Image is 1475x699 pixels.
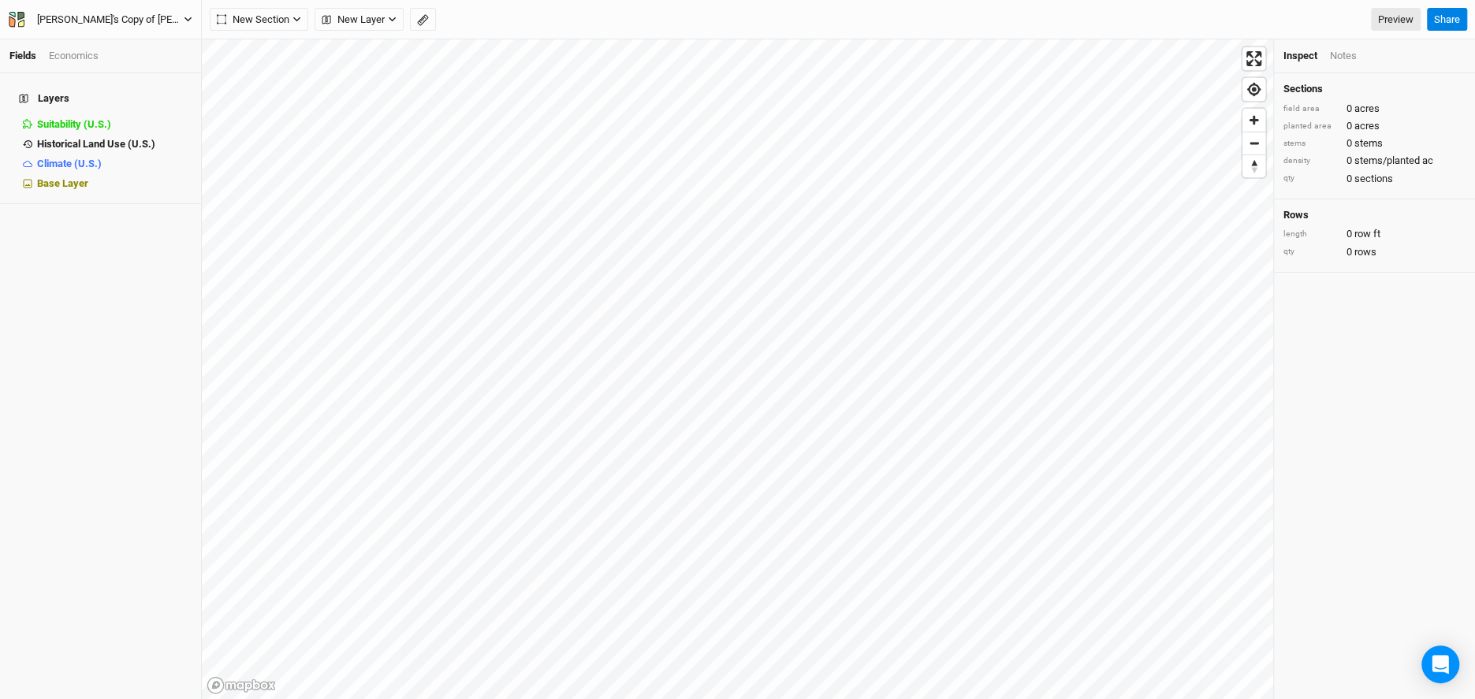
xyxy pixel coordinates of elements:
div: 0 [1283,136,1466,151]
span: Suitability (U.S.) [37,118,111,130]
div: Historical Land Use (U.S.) [37,138,192,151]
button: Zoom out [1242,132,1265,154]
h4: Sections [1283,83,1466,95]
button: Enter fullscreen [1242,47,1265,70]
div: Open Intercom Messenger [1421,645,1459,683]
div: 0 [1283,172,1466,186]
button: Shortcut: M [410,8,436,32]
div: Base Layer [37,177,192,190]
button: Share [1427,8,1467,32]
div: Economics [49,49,99,63]
button: Find my location [1242,78,1265,101]
span: acres [1354,102,1380,116]
div: [PERSON_NAME]'s Copy of [PERSON_NAME] [37,12,184,28]
span: New Section [217,12,289,28]
div: length [1283,229,1339,240]
div: 0 [1283,245,1466,259]
a: Fields [9,50,36,61]
button: Reset bearing to north [1242,154,1265,177]
button: New Section [210,8,308,32]
span: Base Layer [37,177,88,189]
span: stems [1354,136,1383,151]
a: Preview [1371,8,1421,32]
span: sections [1354,172,1393,186]
a: Mapbox logo [207,676,276,694]
canvas: Map [202,39,1273,699]
div: Aly's Copy of Justin Greiwe [37,12,184,28]
div: 0 [1283,154,1466,168]
button: Zoom in [1242,109,1265,132]
h4: Rows [1283,209,1466,221]
div: stems [1283,138,1339,150]
div: Inspect [1283,49,1317,63]
div: field area [1283,103,1339,115]
div: Climate (U.S.) [37,158,192,170]
div: Suitability (U.S.) [37,118,192,131]
div: 0 [1283,227,1466,241]
div: qty [1283,246,1339,258]
span: row ft [1354,227,1380,241]
span: New Layer [322,12,385,28]
button: New Layer [315,8,404,32]
h4: Layers [9,83,192,114]
div: 0 [1283,119,1466,133]
div: qty [1283,173,1339,184]
span: stems/planted ac [1354,154,1433,168]
div: density [1283,155,1339,167]
button: [PERSON_NAME]'s Copy of [PERSON_NAME] [8,11,193,28]
span: Historical Land Use (U.S.) [37,138,155,150]
div: planted area [1283,121,1339,132]
span: acres [1354,119,1380,133]
span: rows [1354,245,1376,259]
div: 0 [1283,102,1466,116]
span: Climate (U.S.) [37,158,102,169]
div: Notes [1330,49,1357,63]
